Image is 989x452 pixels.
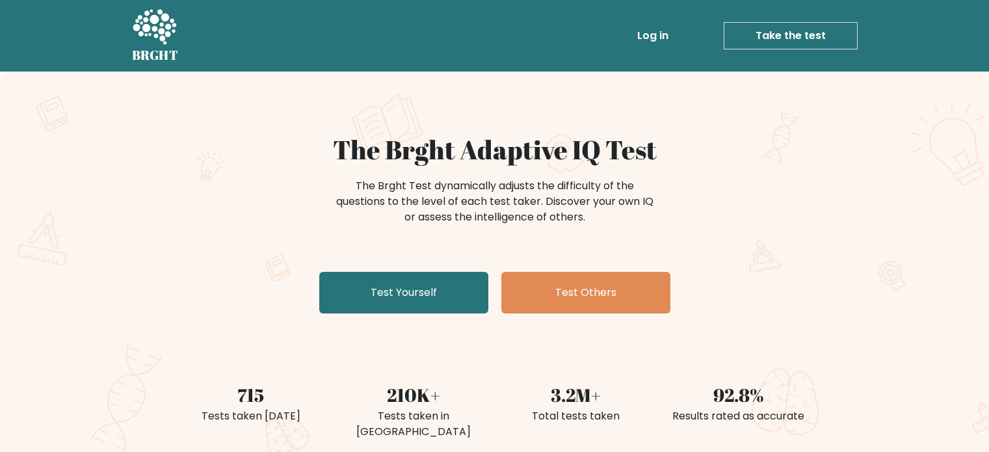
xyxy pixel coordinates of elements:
a: BRGHT [132,5,179,66]
div: 715 [178,381,324,408]
div: 92.8% [665,381,812,408]
h1: The Brght Adaptive IQ Test [178,134,812,165]
div: Tests taken [DATE] [178,408,324,424]
div: Results rated as accurate [665,408,812,424]
div: Tests taken in [GEOGRAPHIC_DATA] [340,408,487,440]
a: Test Others [501,272,670,313]
a: Test Yourself [319,272,488,313]
h5: BRGHT [132,47,179,63]
div: The Brght Test dynamically adjusts the difficulty of the questions to the level of each test take... [332,178,657,225]
div: Total tests taken [503,408,650,424]
div: 3.2M+ [503,381,650,408]
a: Log in [632,23,674,49]
a: Take the test [724,22,858,49]
div: 210K+ [340,381,487,408]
